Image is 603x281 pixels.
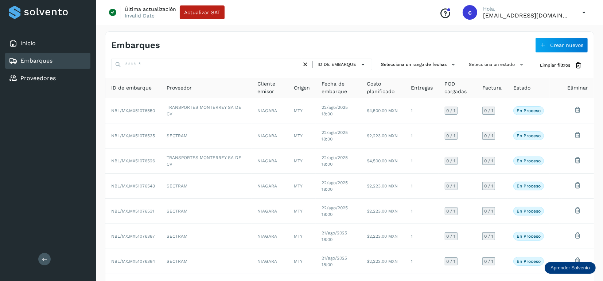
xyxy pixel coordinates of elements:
td: SECTRAM [161,199,252,224]
td: $2,223.00 MXN [361,249,405,274]
button: Selecciona un estado [466,59,528,71]
button: Actualizar SAT [180,5,225,19]
p: Aprender Solvento [551,265,590,271]
span: 21/ago/2025 18:00 [322,256,347,267]
td: $2,223.00 MXN [361,123,405,149]
td: NIAGARA [252,149,288,174]
span: NBL/MX.MX51076535 [111,133,155,138]
span: NBL/MX.MX51076543 [111,183,155,189]
td: SECTRAM [161,224,252,249]
a: Inicio [20,40,36,47]
td: NIAGARA [252,224,288,249]
span: ID de embarque [318,61,356,68]
span: 0 / 1 [484,134,493,138]
span: 0 / 1 [447,234,456,238]
p: cavila@niagarawater.com [483,12,571,19]
span: Estado [513,84,530,92]
td: NIAGARA [252,98,288,123]
span: Proveedor [167,84,192,92]
td: NIAGARA [252,174,288,199]
div: Aprender Solvento [545,262,596,274]
p: En proceso [517,183,541,189]
span: 0 / 1 [447,159,456,163]
span: POD cargadas [445,80,471,95]
td: SECTRAM [161,123,252,149]
span: 0 / 1 [447,259,456,264]
p: Última actualización [125,6,176,12]
button: Selecciona un rango de fechas [378,59,460,71]
button: Crear nuevos [535,37,588,53]
td: MTY [288,174,316,199]
td: $2,223.00 MXN [361,199,405,224]
td: 1 [405,149,439,174]
h4: Embarques [111,40,160,51]
p: En proceso [517,133,541,138]
span: 22/ago/2025 18:00 [322,105,348,116]
div: Embarques [5,53,90,69]
td: NIAGARA [252,199,288,224]
td: NIAGARA [252,123,288,149]
span: 0 / 1 [484,209,493,213]
td: 1 [405,123,439,149]
span: 0 / 1 [447,184,456,188]
div: Proveedores [5,70,90,86]
td: 1 [405,98,439,123]
button: ID de embarque [315,59,369,70]
span: ID de embarque [111,84,152,92]
span: Eliminar [567,84,588,92]
span: Cliente emisor [257,80,282,95]
td: 1 [405,249,439,274]
span: Actualizar SAT [184,10,220,15]
td: TRANSPORTES MONTERREY SA DE CV [161,98,252,123]
td: $2,223.00 MXN [361,174,405,199]
span: 0 / 1 [447,134,456,138]
span: Fecha de embarque [322,80,355,95]
div: Inicio [5,35,90,51]
a: Proveedores [20,75,56,82]
span: Origen [294,84,310,92]
span: Factura [482,84,502,92]
span: NBL/MX.MX51076526 [111,158,155,163]
span: NBL/MX.MX51076384 [111,259,155,264]
td: $2,223.00 MXN [361,224,405,249]
td: $4,500.00 MXN [361,149,405,174]
td: MTY [288,224,316,249]
td: 1 [405,224,439,249]
span: 0 / 1 [484,234,493,238]
span: 0 / 1 [484,259,493,264]
p: En proceso [517,108,541,113]
td: MTY [288,249,316,274]
span: 0 / 1 [447,108,456,113]
p: En proceso [517,158,541,163]
button: Limpiar filtros [534,59,588,72]
span: 22/ago/2025 18:00 [322,180,348,192]
span: NBL/MX.MX51076387 [111,234,155,239]
td: MTY [288,199,316,224]
td: TRANSPORTES MONTERREY SA DE CV [161,149,252,174]
span: NBL/MX.MX51076550 [111,108,155,113]
span: 0 / 1 [484,108,493,113]
span: Limpiar filtros [540,62,570,68]
td: 1 [405,199,439,224]
span: 22/ago/2025 18:00 [322,205,348,217]
td: MTY [288,123,316,149]
p: En proceso [517,209,541,214]
span: Entregas [411,84,433,92]
span: 22/ago/2025 18:00 [322,155,348,167]
p: En proceso [517,259,541,264]
td: NIAGARA [252,249,288,274]
p: En proceso [517,234,541,239]
td: 1 [405,174,439,199]
td: SECTRAM [161,174,252,199]
td: SECTRAM [161,249,252,274]
span: NBL/MX.MX51076531 [111,209,154,214]
p: Invalid Date [125,12,155,19]
span: Crear nuevos [550,43,583,48]
p: Hola, [483,6,571,12]
span: 22/ago/2025 18:00 [322,130,348,142]
span: 21/ago/2025 18:00 [322,230,347,242]
td: $4,500.00 MXN [361,98,405,123]
td: MTY [288,149,316,174]
span: 0 / 1 [484,159,493,163]
td: MTY [288,98,316,123]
